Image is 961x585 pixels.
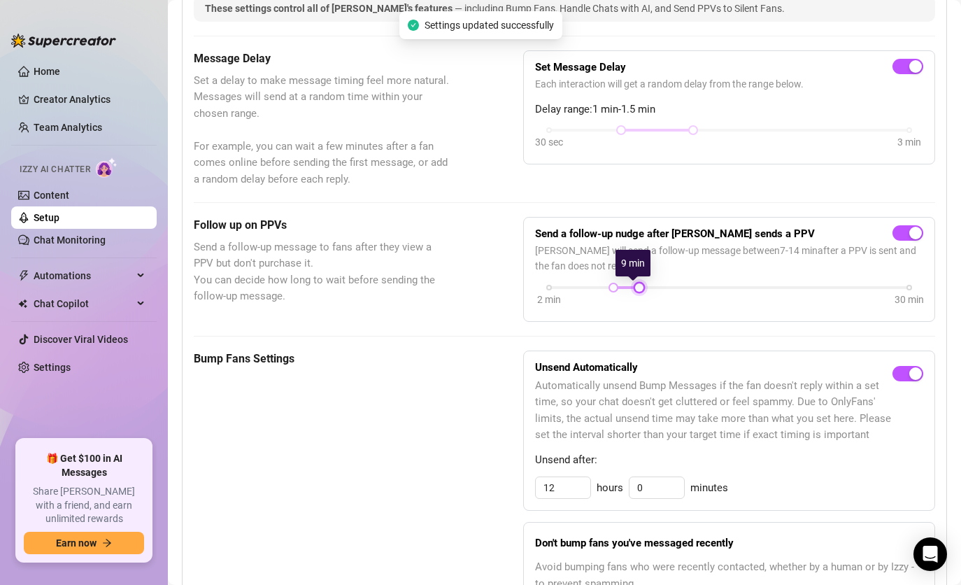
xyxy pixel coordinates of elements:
img: Chat Copilot [18,299,27,309]
img: AI Chatter [96,157,118,178]
div: 30 sec [535,134,563,150]
span: Chat Copilot [34,292,133,315]
span: Unsend after: [535,452,923,469]
span: — including Bump Fans, Handle Chats with AI, and Send PPVs to Silent Fans. [455,3,785,14]
a: Chat Monitoring [34,234,106,246]
span: Share [PERSON_NAME] with a friend, and earn unlimited rewards [24,485,144,526]
span: Earn now [56,537,97,549]
a: Creator Analytics [34,88,145,111]
span: Automations [34,265,133,287]
strong: Unsend Automatically [535,361,638,374]
div: 9 min [615,250,650,276]
span: 🎁 Get $100 in AI Messages [24,452,144,479]
div: 30 min [895,292,924,307]
a: Content [34,190,69,201]
h5: Bump Fans Settings [194,351,453,367]
span: arrow-right [102,538,112,548]
a: Discover Viral Videos [34,334,128,345]
div: Open Intercom Messenger [913,537,947,571]
button: Earn nowarrow-right [24,532,144,554]
span: Delay range: 1 min - 1.5 min [535,101,923,118]
span: hours [597,480,623,497]
a: Setup [34,212,59,223]
span: Each interaction will get a random delay from the range below. [535,76,923,92]
div: 2 min [537,292,561,307]
strong: Send a follow-up nudge after [PERSON_NAME] sends a PPV [535,227,815,240]
span: These settings control all of [PERSON_NAME]'s features [205,3,455,14]
span: Automatically unsend Bump Messages if the fan doesn't reply within a set time, so your chat doesn... [535,378,892,444]
span: Settings updated successfully [425,17,554,33]
a: Settings [34,362,71,373]
strong: Set Message Delay [535,61,626,73]
h5: Message Delay [194,50,453,67]
span: Send a follow-up message to fans after they view a PPV but don't purchase it. You can decide how ... [194,239,453,305]
div: 3 min [897,134,921,150]
a: Home [34,66,60,77]
span: Izzy AI Chatter [20,163,90,176]
h5: Follow up on PPVs [194,217,453,234]
a: Team Analytics [34,122,102,133]
span: Set a delay to make message timing feel more natural. Messages will send at a random time within ... [194,73,453,188]
span: minutes [690,480,728,497]
span: thunderbolt [18,270,29,281]
span: check-circle [408,20,419,31]
span: [PERSON_NAME] will send a follow-up message between 7 - 14 min after a PPV is sent and the fan do... [535,243,923,274]
img: logo-BBDzfeDw.svg [11,34,116,48]
strong: Don't bump fans you've messaged recently [535,537,734,549]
